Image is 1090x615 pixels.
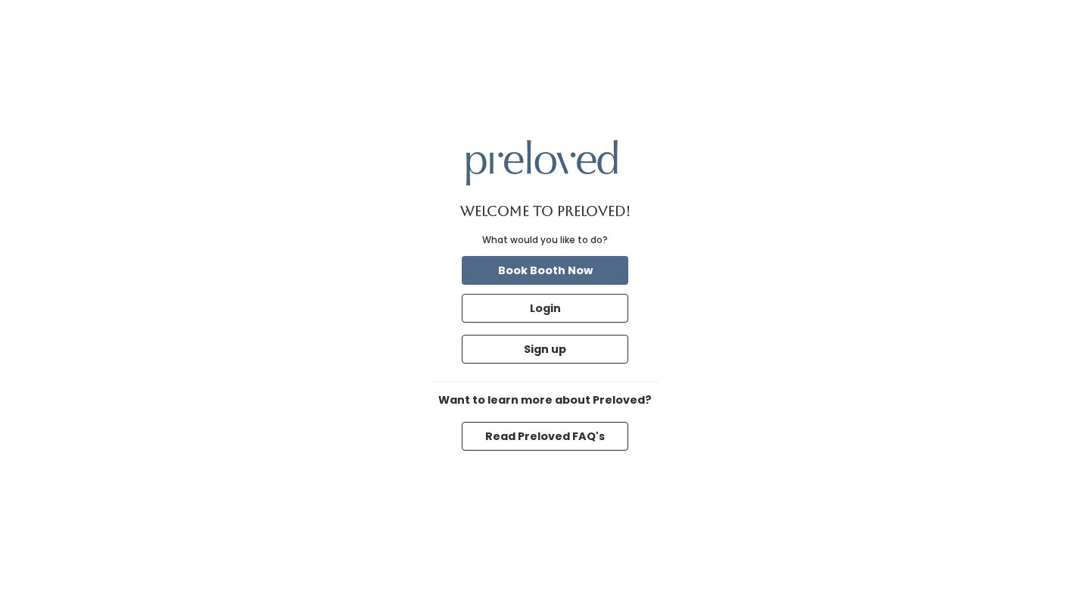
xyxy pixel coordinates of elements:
h6: Want to learn more about Preloved? [431,395,659,407]
button: Login [462,294,628,323]
div: What would you like to do? [482,233,608,247]
button: Read Preloved FAQ's [462,422,628,451]
a: Login [459,291,631,326]
img: preloved logo [466,140,618,185]
button: Sign up [462,335,628,364]
h1: Welcome to Preloved! [460,204,631,219]
button: Book Booth Now [462,256,628,285]
a: Sign up [459,332,631,367]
